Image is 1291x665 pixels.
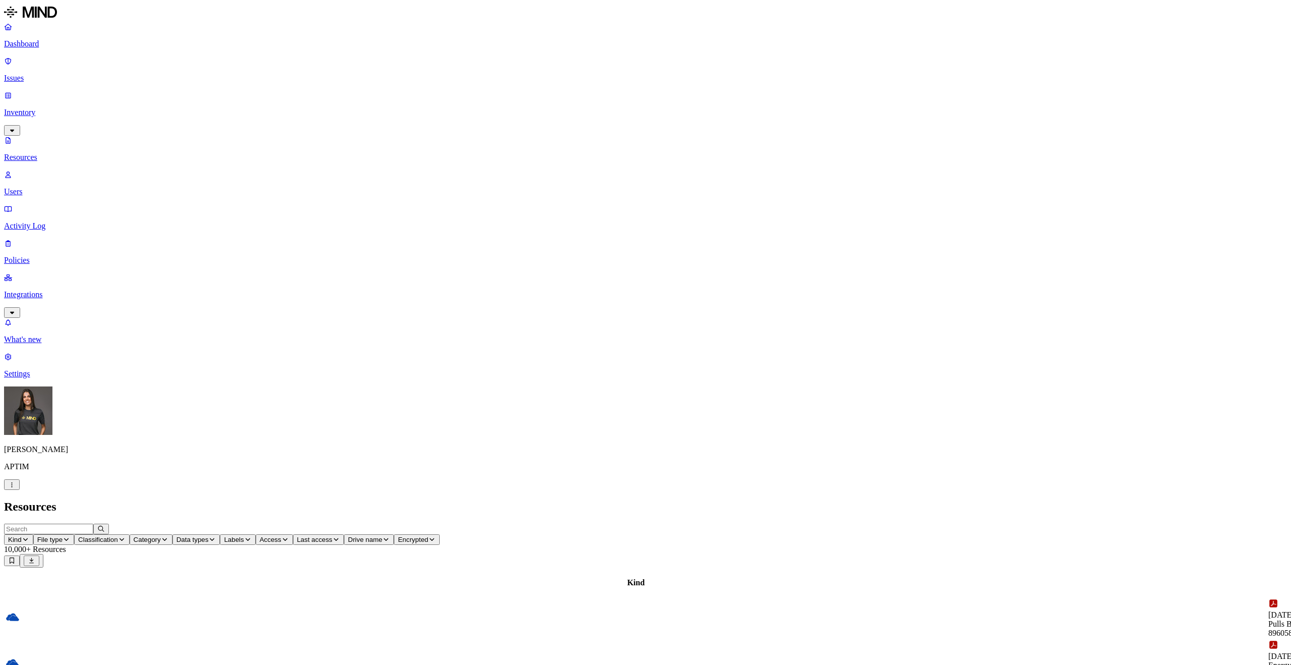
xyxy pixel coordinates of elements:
span: Access [260,536,281,543]
img: adobe-pdf.svg [1268,598,1278,608]
span: Data types [177,536,209,543]
input: Search [4,524,93,534]
p: Issues [4,74,1287,83]
p: Activity Log [4,221,1287,231]
span: 10,000+ Resources [4,545,66,553]
a: Activity Log [4,204,1287,231]
a: What's new [4,318,1287,344]
span: Classification [78,536,118,543]
a: Settings [4,352,1287,378]
a: Integrations [4,273,1287,316]
p: Settings [4,369,1287,378]
p: What's new [4,335,1287,344]
span: Drive name [348,536,382,543]
h2: Resources [4,500,1287,514]
span: Category [134,536,161,543]
span: Kind [8,536,22,543]
a: Dashboard [4,22,1287,48]
img: adobe-pdf.svg [1268,640,1278,650]
a: Resources [4,136,1287,162]
img: MIND [4,4,57,20]
a: Inventory [4,91,1287,134]
div: Kind [6,578,1266,587]
p: Dashboard [4,39,1287,48]
span: Labels [224,536,244,543]
p: Policies [4,256,1287,265]
p: Integrations [4,290,1287,299]
a: Policies [4,239,1287,265]
img: Gal Cohen [4,386,52,435]
p: Inventory [4,108,1287,117]
span: File type [37,536,63,543]
span: Encrypted [398,536,428,543]
p: Users [4,187,1287,196]
a: Issues [4,57,1287,83]
a: Users [4,170,1287,196]
p: APTIM [4,462,1287,471]
a: MIND [4,4,1287,22]
p: Resources [4,153,1287,162]
span: Last access [297,536,332,543]
img: onedrive.svg [6,610,20,624]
